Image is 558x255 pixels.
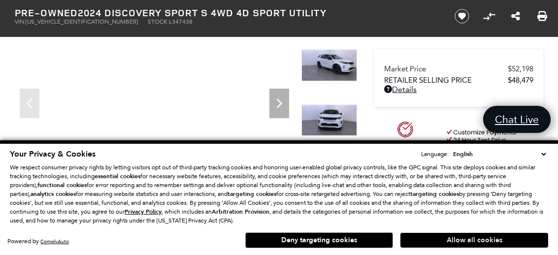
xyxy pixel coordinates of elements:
span: Stock: [148,18,169,25]
strong: analytics cookies [31,190,76,198]
u: Privacy Policy [125,208,162,216]
strong: targeting cookies [228,190,276,198]
strong: Arbitration Provision [212,208,269,216]
a: Print this Pre-Owned 2024 Discovery Sport S 4WD 4D Sport Utility [537,10,547,22]
a: Retailer Selling Price $48,479 [384,76,533,85]
div: Powered by [7,238,69,245]
a: Market Price $52,198 [384,64,533,73]
a: Chat Live [483,106,551,133]
span: Chat Live [490,113,544,126]
button: Compare Vehicle [482,9,496,24]
strong: essential cookies [95,172,140,180]
strong: functional cookies [37,181,87,189]
span: Your Privacy & Cookies [10,149,96,159]
img: Used 2024 Fuji White Land Rover S image 2 [301,49,357,81]
a: Details [384,85,533,94]
strong: Pre-Owned [15,6,78,19]
span: [US_VEHICLE_IDENTIFICATION_NUMBER] [26,18,138,25]
span: $48,479 [508,76,533,85]
strong: targeting cookies [410,190,459,198]
span: Market Price [384,64,508,73]
select: Language Select [451,149,548,159]
span: Retailer Selling Price [384,76,508,85]
a: Privacy Policy [125,208,162,215]
button: Save vehicle [451,8,473,24]
span: VIN: [15,18,26,25]
h1: 2024 Discovery Sport S 4WD 4D Sport Utility [15,7,439,18]
span: $52,198 [508,64,533,73]
div: Next [269,89,289,118]
img: Used 2024 Fuji White Land Rover S image 3 [301,104,357,136]
button: Allow all cookies [400,233,548,248]
span: L347438 [169,18,193,25]
div: Language: [421,151,449,157]
a: Share this Pre-Owned 2024 Discovery Sport S 4WD 4D Sport Utility [511,10,520,22]
a: ComplyAuto [40,238,69,245]
p: We respect consumer privacy rights by letting visitors opt out of third-party tracking cookies an... [10,163,548,225]
button: Deny targeting cookies [245,232,393,248]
